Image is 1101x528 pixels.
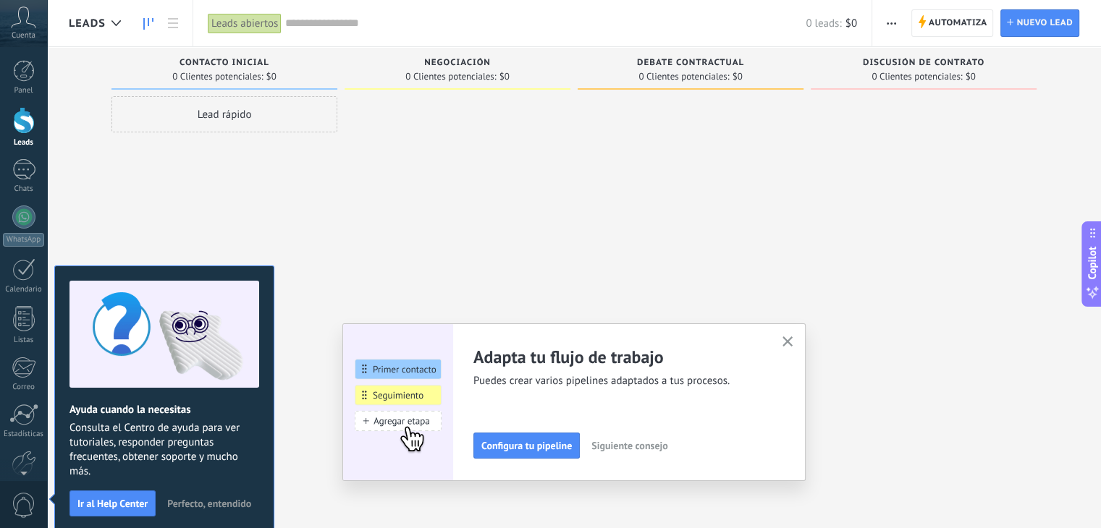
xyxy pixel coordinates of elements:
[172,72,263,81] span: 0 Clientes potenciales:
[12,31,35,41] span: Cuenta
[3,184,45,194] div: Chats
[119,58,330,70] div: Contacto inicial
[424,58,491,68] span: Negociación
[481,440,572,451] span: Configura tu pipeline
[69,403,259,417] h2: Ayuda cuando la necesitas
[911,9,994,37] a: Automatiza
[585,58,796,70] div: Debate contractual
[161,493,258,514] button: Perfecto, entendido
[3,336,45,345] div: Listas
[1085,247,1100,280] span: Copilot
[3,233,44,247] div: WhatsApp
[3,285,45,294] div: Calendario
[111,96,337,132] div: Lead rápido
[69,421,259,479] span: Consulta el Centro de ayuda para ver tutoriales, responder preguntas frecuentes, obtener soporte ...
[180,58,269,68] span: Contacto inicial
[845,17,857,30] span: $0
[3,383,45,392] div: Correo
[405,72,496,81] span: 0 Clientes potenciales:
[638,72,729,81] span: 0 Clientes potenciales:
[585,435,674,456] button: Siguiente consejo
[161,9,185,38] a: Lista
[818,58,1029,70] div: Discusión de contrato
[863,58,984,68] span: Discusión de contrato
[1016,10,1073,36] span: Nuevo lead
[591,440,667,451] span: Siguiente consejo
[3,138,45,148] div: Leads
[69,17,106,30] span: Leads
[929,10,987,36] span: Automatiza
[499,72,510,81] span: $0
[473,433,580,459] button: Configura tu pipeline
[966,72,976,81] span: $0
[69,490,156,516] button: Ir al Help Center
[1000,9,1079,37] a: Nuevo lead
[3,86,45,95] div: Panel
[733,72,743,81] span: $0
[881,9,902,37] button: Más
[473,346,764,368] h2: Adapta tu flujo de trabajo
[3,430,45,439] div: Estadísticas
[167,498,251,508] span: Perfecto, entendido
[352,58,563,70] div: Negociación
[136,9,161,38] a: Leads
[77,498,148,508] span: Ir al Help Center
[872,72,962,81] span: 0 Clientes potenciales:
[473,374,764,388] span: Puedes crear varios pipelines adaptados a tus procesos.
[208,13,282,34] div: Leads abiertos
[637,58,744,68] span: Debate contractual
[266,72,277,81] span: $0
[806,17,841,30] span: 0 leads:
